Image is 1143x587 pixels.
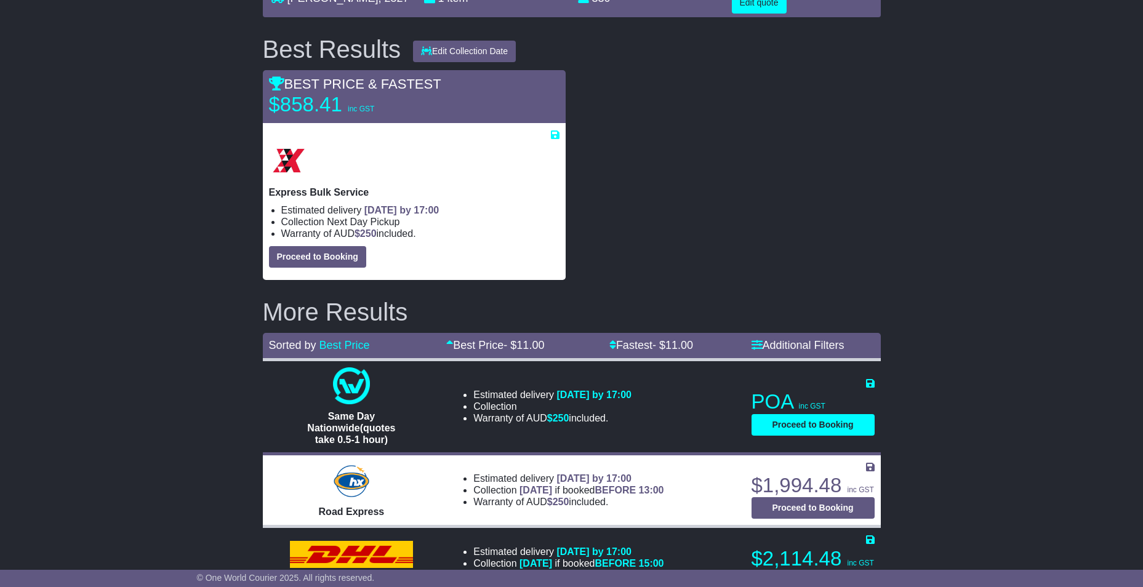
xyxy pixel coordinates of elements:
[446,339,544,351] a: Best Price- $11.00
[553,413,569,423] span: 250
[752,389,875,414] p: POA
[197,573,375,583] span: © One World Courier 2025. All rights reserved.
[269,141,308,180] img: Border Express: Express Bulk Service
[327,217,399,227] span: Next Day Pickup
[595,485,636,495] span: BEFORE
[473,484,664,496] li: Collection
[473,569,664,581] li: Warranty of AUD included.
[547,497,569,507] span: $
[473,401,632,412] li: Collection
[263,298,881,325] h2: More Results
[413,41,516,62] button: Edit Collection Date
[519,485,664,495] span: if booked
[553,497,569,507] span: 250
[333,367,370,404] img: One World Courier: Same Day Nationwide(quotes take 0.5-1 hour)
[473,546,664,557] li: Estimated delivery
[281,228,559,239] li: Warranty of AUD included.
[269,186,559,198] p: Express Bulk Service
[473,412,632,424] li: Warranty of AUD included.
[290,541,413,568] img: DHL: Domestic Express
[519,558,664,569] span: if booked
[595,558,636,569] span: BEFORE
[503,339,544,351] span: - $
[847,485,873,494] span: inc GST
[547,413,569,423] span: $
[639,485,664,495] span: 13:00
[752,414,875,436] button: Proceed to Booking
[847,559,873,567] span: inc GST
[799,402,825,410] span: inc GST
[519,485,552,495] span: [DATE]
[360,228,377,239] span: 250
[364,205,439,215] span: [DATE] by 17:00
[319,339,370,351] a: Best Price
[473,557,664,569] li: Collection
[519,558,552,569] span: [DATE]
[355,228,377,239] span: $
[556,389,632,400] span: [DATE] by 17:00
[473,389,632,401] li: Estimated delivery
[752,339,844,351] a: Additional Filters
[319,506,385,517] span: Road Express
[281,204,559,216] li: Estimated delivery
[752,473,875,498] p: $1,994.48
[257,36,407,63] div: Best Results
[348,105,374,113] span: inc GST
[269,339,316,351] span: Sorted by
[752,546,875,571] p: $2,114.48
[752,497,875,519] button: Proceed to Booking
[331,463,372,500] img: Hunter Express: Road Express
[269,246,366,268] button: Proceed to Booking
[639,558,664,569] span: 15:00
[665,339,693,351] span: 11.00
[473,496,664,508] li: Warranty of AUD included.
[652,339,693,351] span: - $
[516,339,544,351] span: 11.00
[473,473,664,484] li: Estimated delivery
[269,76,441,92] span: BEST PRICE & FASTEST
[556,473,632,484] span: [DATE] by 17:00
[281,216,559,228] li: Collection
[556,546,632,557] span: [DATE] by 17:00
[269,92,423,117] p: $858.41
[609,339,693,351] a: Fastest- $11.00
[307,411,395,445] span: Same Day Nationwide(quotes take 0.5-1 hour)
